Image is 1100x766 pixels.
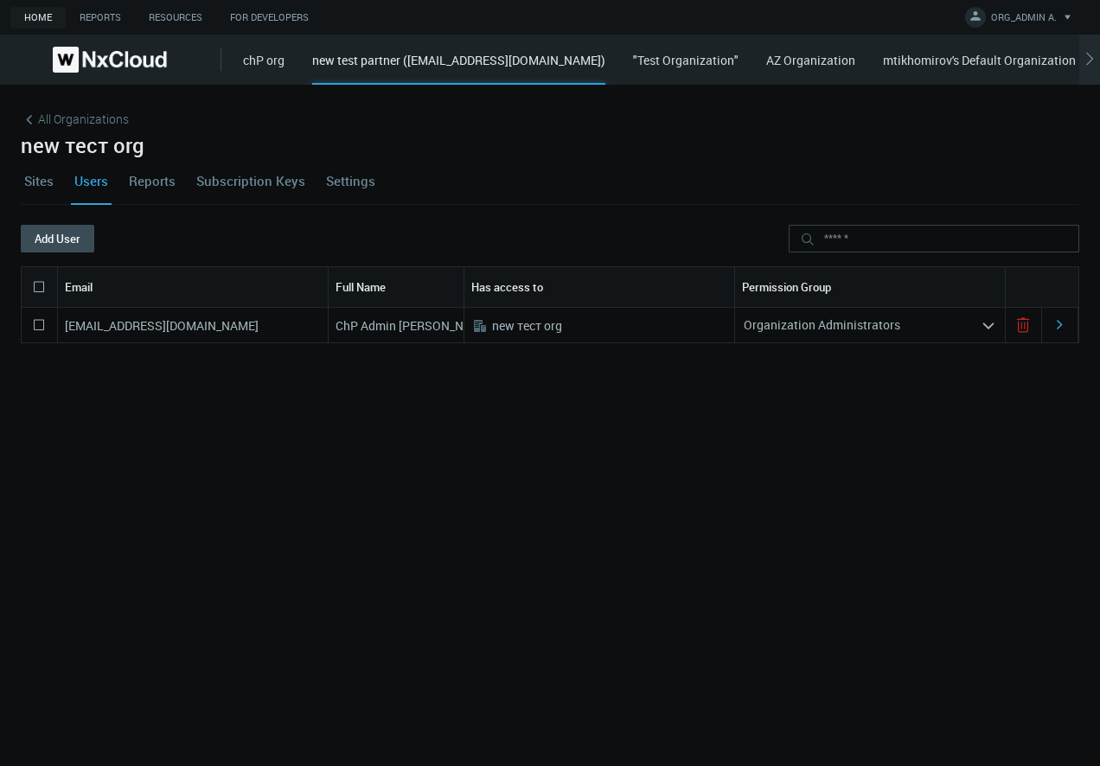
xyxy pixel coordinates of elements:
a: "Test Organization" [633,52,739,68]
div: new test partner ([EMAIL_ADDRESS][DOMAIN_NAME]) [312,51,605,85]
img: Nx Cloud logo [53,47,167,73]
nx-search-highlight: ChP Admin [PERSON_NAME] [336,317,492,334]
a: Reports [66,7,135,29]
a: For Developers [216,7,323,29]
a: chP org [243,52,285,68]
button: Add User [21,225,94,252]
a: All Organizations [21,110,129,129]
a: Subscription Keys [193,157,309,204]
span: ORG_ADMIN A. [991,10,1057,30]
h2: new тест org [21,133,1079,157]
a: Users [71,157,112,204]
a: Resources [135,7,216,29]
nx-search-highlight: new тест org [492,317,562,334]
a: Sites [21,157,57,204]
a: mtikhomirov's Default Organization [883,52,1076,68]
a: Reports [125,157,179,204]
a: Settings [323,157,379,204]
a: AZ Organization [766,52,855,68]
nx-search-highlight: Organization Administrators [744,316,900,333]
nx-search-highlight: [EMAIL_ADDRESS][DOMAIN_NAME] [65,317,259,334]
a: Home [10,7,66,29]
span: All Organizations [38,110,129,128]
